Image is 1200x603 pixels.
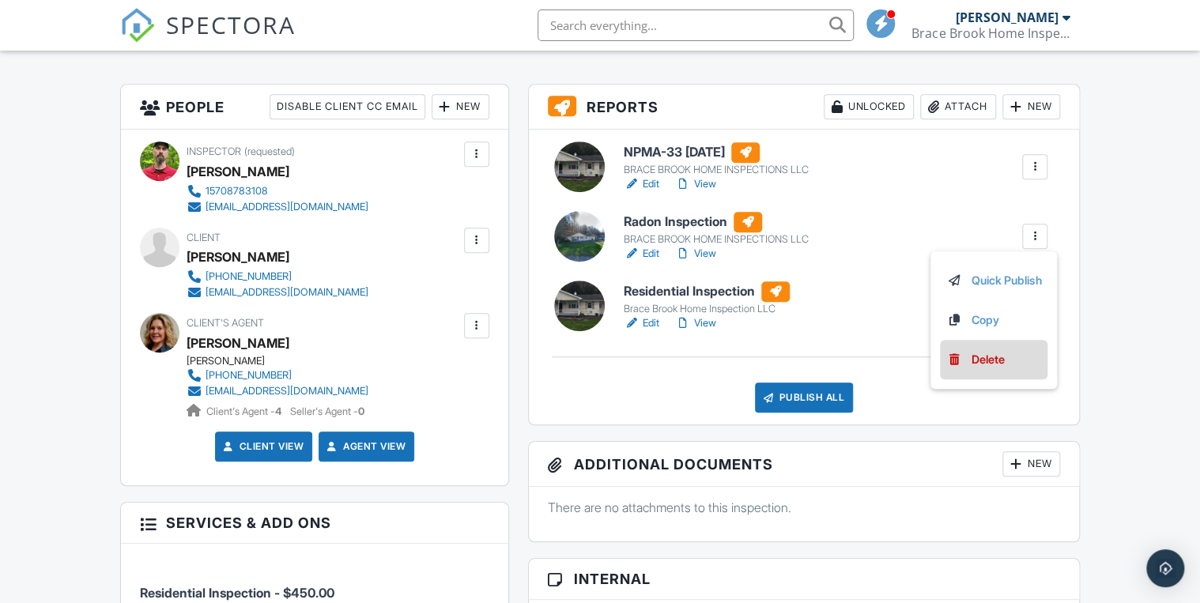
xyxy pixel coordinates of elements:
img: The Best Home Inspection Software - Spectora [120,8,155,43]
div: 15708783108 [206,185,268,198]
div: Unlocked [824,94,914,119]
div: [PERSON_NAME] [187,355,381,367]
div: [EMAIL_ADDRESS][DOMAIN_NAME] [206,385,368,398]
span: Client [187,232,221,243]
strong: 4 [275,405,281,417]
div: [PHONE_NUMBER] [206,369,292,382]
h3: Services & Add ons [121,503,508,544]
h6: Radon Inspection [624,212,809,232]
div: [PHONE_NUMBER] [206,270,292,283]
div: New [1002,451,1060,477]
span: SPECTORA [166,8,296,41]
p: There are no attachments to this inspection. [548,499,1060,516]
div: [EMAIL_ADDRESS][DOMAIN_NAME] [206,201,368,213]
input: Search everything... [538,9,854,41]
h6: Residential Inspection [624,281,790,302]
a: Quick Publish [946,272,1041,289]
a: Residential Inspection Brace Brook Home Inspection LLC [624,281,790,316]
a: Delete [946,351,1041,368]
div: Open Intercom Messenger [1146,549,1184,587]
div: Brace Brook Home Inspections LLC. [911,25,1070,41]
h3: People [121,85,508,130]
div: BRACE BROOK HOME INSPECTIONS LLC [624,233,809,246]
a: Copy [946,311,1041,329]
a: [EMAIL_ADDRESS][DOMAIN_NAME] [187,285,368,300]
a: Edit [624,176,659,192]
a: 15708783108 [187,183,368,199]
div: New [1002,94,1060,119]
h3: Reports [529,85,1079,130]
div: [EMAIL_ADDRESS][DOMAIN_NAME] [206,286,368,299]
a: Agent View [324,439,406,454]
h6: NPMA-33 [DATE] [624,142,809,163]
a: SPECTORA [120,21,296,55]
div: Attach [920,94,996,119]
a: [PERSON_NAME] [187,331,289,355]
div: New [432,94,489,119]
div: [PERSON_NAME] [187,245,289,269]
a: Client View [221,439,304,454]
a: [EMAIL_ADDRESS][DOMAIN_NAME] [187,199,368,215]
div: [PERSON_NAME] [955,9,1058,25]
a: [PHONE_NUMBER] [187,269,368,285]
a: NPMA-33 [DATE] BRACE BROOK HOME INSPECTIONS LLC [624,142,809,177]
a: View [675,176,716,192]
div: Brace Brook Home Inspection LLC [624,303,790,315]
a: Radon Inspection BRACE BROOK HOME INSPECTIONS LLC [624,212,809,247]
span: Seller's Agent - [290,405,364,417]
a: View [675,315,716,331]
h3: Additional Documents [529,442,1079,487]
span: Client's Agent [187,317,264,329]
div: [PERSON_NAME] [187,160,289,183]
div: Publish All [755,383,854,413]
h3: Internal [529,559,1079,600]
div: Delete [972,351,1005,368]
a: [PHONE_NUMBER] [187,367,368,383]
a: View [675,246,716,262]
a: [EMAIL_ADDRESS][DOMAIN_NAME] [187,383,368,399]
span: Client's Agent - [206,405,284,417]
strong: 0 [358,405,364,417]
a: Edit [624,246,659,262]
span: (requested) [244,145,295,157]
div: BRACE BROOK HOME INSPECTIONS LLC [624,164,809,176]
a: Edit [624,315,659,331]
div: Disable Client CC Email [270,94,425,119]
span: Inspector [187,145,241,157]
span: Residential Inspection - $450.00 [140,585,334,601]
